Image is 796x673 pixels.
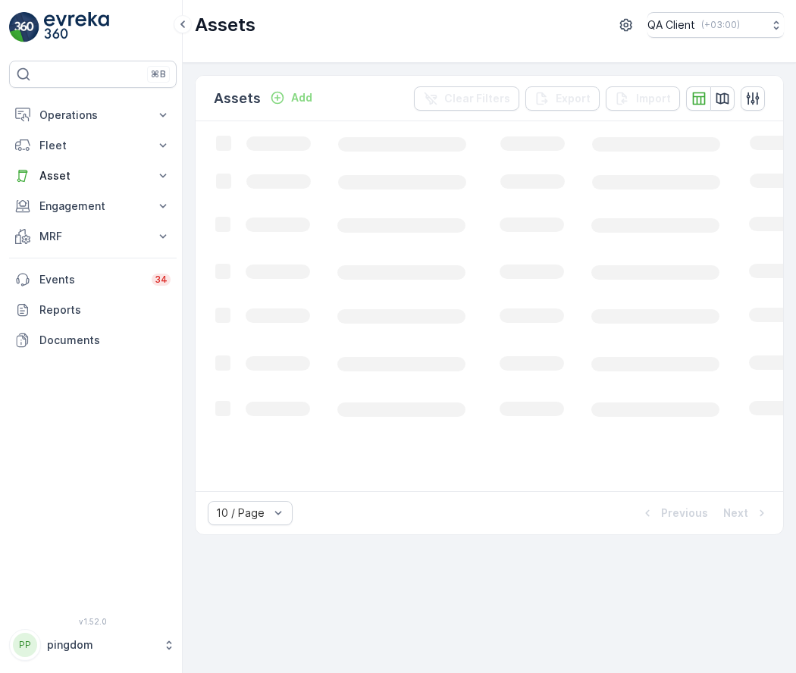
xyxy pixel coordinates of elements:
[9,100,177,130] button: Operations
[47,637,155,653] p: pingdom
[9,161,177,191] button: Asset
[525,86,600,111] button: Export
[9,12,39,42] img: logo
[291,90,312,105] p: Add
[9,629,177,661] button: PPpingdom
[636,91,671,106] p: Import
[9,221,177,252] button: MRF
[151,68,166,80] p: ⌘B
[444,91,510,106] p: Clear Filters
[661,506,708,521] p: Previous
[9,130,177,161] button: Fleet
[556,91,591,106] p: Export
[722,504,771,522] button: Next
[39,272,143,287] p: Events
[9,617,177,626] span: v 1.52.0
[9,191,177,221] button: Engagement
[39,229,146,244] p: MRF
[39,108,146,123] p: Operations
[9,325,177,355] a: Documents
[606,86,680,111] button: Import
[39,302,171,318] p: Reports
[39,333,171,348] p: Documents
[9,265,177,295] a: Events34
[264,89,318,107] button: Add
[39,138,146,153] p: Fleet
[39,168,146,183] p: Asset
[647,17,695,33] p: QA Client
[701,19,740,31] p: ( +03:00 )
[638,504,710,522] button: Previous
[414,86,519,111] button: Clear Filters
[44,12,109,42] img: logo_light-DOdMpM7g.png
[39,199,146,214] p: Engagement
[9,295,177,325] a: Reports
[647,12,784,38] button: QA Client(+03:00)
[13,633,37,657] div: PP
[214,88,261,109] p: Assets
[195,13,255,37] p: Assets
[723,506,748,521] p: Next
[155,274,168,286] p: 34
